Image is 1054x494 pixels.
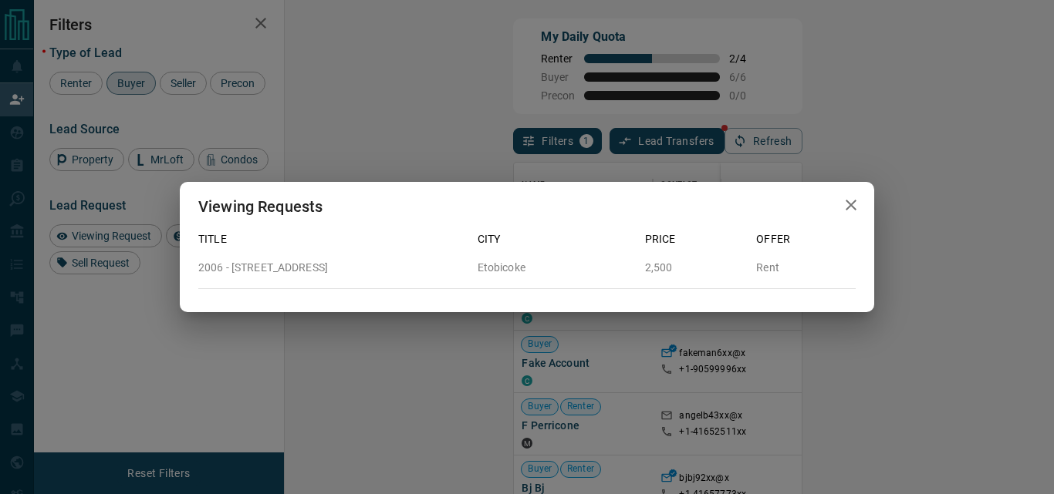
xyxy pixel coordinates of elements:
p: Rent [756,260,856,276]
p: Etobicoke [478,260,633,276]
p: 2,500 [645,260,745,276]
p: Offer [756,231,856,247]
p: Title [198,231,465,247]
p: City [478,231,633,247]
h2: Viewing Requests [180,182,341,231]
p: 2006 - [STREET_ADDRESS] [198,260,465,276]
p: Price [645,231,745,247]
